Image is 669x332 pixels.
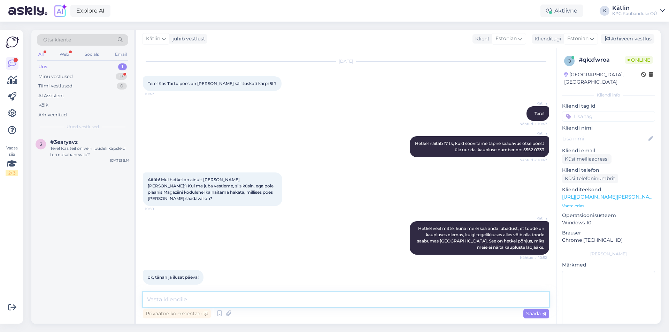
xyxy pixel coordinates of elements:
div: Arhiveeri vestlus [601,34,654,44]
img: Askly Logo [6,36,19,49]
img: explore-ai [53,3,68,18]
span: Uued vestlused [67,124,99,130]
span: Online [625,56,653,64]
div: Socials [83,50,100,59]
div: 1 [118,63,127,70]
span: Estonian [567,35,589,43]
div: Kätlin [612,5,657,11]
span: Otsi kliente [43,36,71,44]
div: Klienditugi [532,35,561,43]
p: Klienditeekond [562,186,655,193]
span: Kätlin [521,131,547,136]
div: Tiimi vestlused [38,83,72,90]
span: 3 [40,141,42,147]
div: 0 [117,83,127,90]
input: Lisa nimi [562,135,647,142]
p: Kliendi telefon [562,167,655,174]
span: Nähtud ✓ 10:52 [520,255,547,260]
a: Explore AI [70,5,110,17]
div: Vaata siia [6,145,18,176]
span: Saada [526,310,546,317]
div: AI Assistent [38,92,64,99]
div: All [37,50,45,59]
div: Kõik [38,102,48,109]
span: Hetkel näitab 17 tk, kuid soovitame täpne saadavus otse poest üle uurida, kaupluse number on: 555... [415,141,545,152]
span: Nähtud ✓ 10:47 [520,157,547,163]
p: Operatsioonisüsteem [562,212,655,219]
div: 13 [116,73,127,80]
p: Chrome [TECHNICAL_ID] [562,237,655,244]
span: Kätlin [521,216,547,221]
div: juhib vestlust [170,35,205,43]
span: 10:50 [145,206,171,211]
div: Arhiveeritud [38,111,67,118]
p: Vaata edasi ... [562,203,655,209]
div: Küsi meiliaadressi [562,154,612,164]
span: Aitäh! Mul hetkel on ainult [PERSON_NAME] [PERSON_NAME]:) Kui me juba vestleme, siis küsin, ega p... [148,177,275,201]
span: 10:47 [145,91,171,96]
div: [DATE] 8:14 [110,158,130,163]
span: #3earyavz [50,139,78,145]
a: KätlinKPG Kaubanduse OÜ [612,5,665,16]
p: Kliendi email [562,147,655,154]
span: Tere! [535,111,544,116]
p: Märkmed [562,261,655,269]
div: Kliendi info [562,92,655,98]
p: Kliendi nimi [562,124,655,132]
span: q [568,58,571,63]
span: Kätlin [521,101,547,106]
input: Lisa tag [562,111,655,122]
div: Web [58,50,70,59]
span: 10:53 [145,285,171,290]
p: Windows 10 [562,219,655,226]
div: Klient [472,35,490,43]
span: Hetkel veel mitte, kuna me ei saa anda lubadust, et toode on kaupluses olemas, kuigi tegelikkuses... [417,226,545,250]
span: Nähtud ✓ 10:47 [520,121,547,126]
div: # qkxfwroa [579,56,625,64]
div: Minu vestlused [38,73,73,80]
div: Aktiivne [540,5,583,17]
div: KPG Kaubanduse OÜ [612,11,657,16]
span: Kätlin [146,35,160,43]
div: Uus [38,63,47,70]
span: Tere! Kas Tartu poes on [PERSON_NAME] säilituskoti karpi 5l ? [148,81,277,86]
div: Email [114,50,128,59]
div: [GEOGRAPHIC_DATA], [GEOGRAPHIC_DATA] [564,71,641,86]
div: Tere! Kas teil on veini pudeli kapsleid termokahanevaid? [50,145,130,158]
span: Estonian [495,35,517,43]
span: ok, tänan ja ilusat päeva! [148,275,199,280]
div: K [600,6,609,16]
div: [PERSON_NAME] [562,251,655,257]
div: [DATE] [143,58,549,64]
p: Brauser [562,229,655,237]
div: Privaatne kommentaar [143,309,211,318]
p: Kliendi tag'id [562,102,655,110]
div: 2 / 3 [6,170,18,176]
div: Küsi telefoninumbrit [562,174,618,183]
